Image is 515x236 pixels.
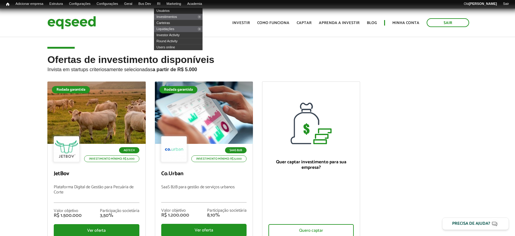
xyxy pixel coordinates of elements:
a: Marketing [163,2,184,6]
div: Rodada garantida [52,86,90,93]
span: Início [6,2,9,6]
p: Plataforma Digital de Gestão para Pecuária de Corte [54,185,139,203]
div: 8,10% [207,213,247,218]
a: Aprenda a investir [319,21,360,25]
div: Valor objetivo [54,209,82,213]
p: Investimento mínimo: R$ 5.000 [84,155,139,162]
div: Participação societária [100,209,139,213]
img: EqSeed [47,15,96,31]
a: Início [3,2,12,7]
a: Sair [427,18,469,27]
div: R$ 1.500.000 [54,213,82,218]
p: SaaS B2B [225,147,247,153]
div: 3,50% [100,213,139,218]
div: Valor objetivo [161,209,189,213]
p: SaaS B2B para gestão de serviços urbanos [161,185,247,203]
a: Configurações [94,2,121,6]
a: RI [154,2,163,6]
p: Co.Urban [161,171,247,177]
p: Investimento mínimo: R$ 5.000 [191,155,247,162]
a: Configurações [66,2,94,6]
p: JetBov [54,171,139,177]
a: Sair [500,2,512,6]
a: Usuários [154,8,203,14]
p: Invista em startups criteriosamente selecionadas [47,65,467,72]
a: Minha conta [392,21,419,25]
a: Como funciona [257,21,289,25]
div: R$ 1.200.000 [161,213,189,218]
a: Captar [297,21,312,25]
a: Blog [367,21,377,25]
p: Agtech [119,147,139,153]
a: Bus Dev [135,2,154,6]
p: Quer captar investimento para sua empresa? [268,159,354,170]
h2: Ofertas de investimento disponíveis [47,54,467,82]
a: Estrutura [46,2,66,6]
strong: [PERSON_NAME] [469,2,497,5]
strong: a partir de R$ 5.000 [152,67,197,72]
a: Adicionar empresa [12,2,46,6]
a: Investir [232,21,250,25]
div: Participação societária [207,209,247,213]
div: Rodada garantida [159,86,197,93]
a: Academia [184,2,205,6]
a: Olá[PERSON_NAME] [461,2,500,6]
a: Geral [121,2,135,6]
